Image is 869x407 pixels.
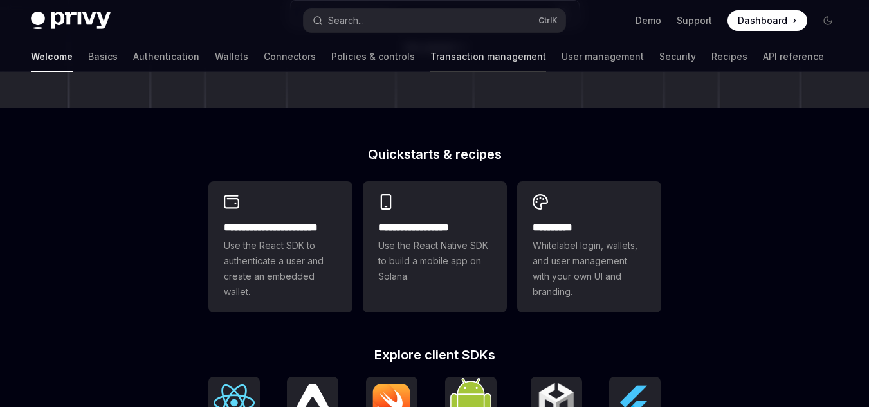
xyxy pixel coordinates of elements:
[378,238,491,284] span: Use the React Native SDK to build a mobile app on Solana.
[562,41,644,72] a: User management
[727,10,807,31] a: Dashboard
[711,41,747,72] a: Recipes
[224,238,337,300] span: Use the React SDK to authenticate a user and create an embedded wallet.
[331,41,415,72] a: Policies & controls
[636,14,661,27] a: Demo
[538,15,558,26] span: Ctrl K
[517,181,661,312] a: **** *****Whitelabel login, wallets, and user management with your own UI and branding.
[215,41,248,72] a: Wallets
[430,41,546,72] a: Transaction management
[304,9,566,32] button: Open search
[88,41,118,72] a: Basics
[677,14,712,27] a: Support
[659,41,696,72] a: Security
[763,41,824,72] a: API reference
[133,41,199,72] a: Authentication
[208,148,661,161] h2: Quickstarts & recipes
[328,13,364,28] div: Search...
[738,14,787,27] span: Dashboard
[31,41,73,72] a: Welcome
[264,41,316,72] a: Connectors
[208,348,661,361] h2: Explore client SDKs
[363,181,507,312] a: **** **** **** ***Use the React Native SDK to build a mobile app on Solana.
[818,10,838,31] button: Toggle dark mode
[31,12,111,30] img: dark logo
[533,238,646,300] span: Whitelabel login, wallets, and user management with your own UI and branding.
